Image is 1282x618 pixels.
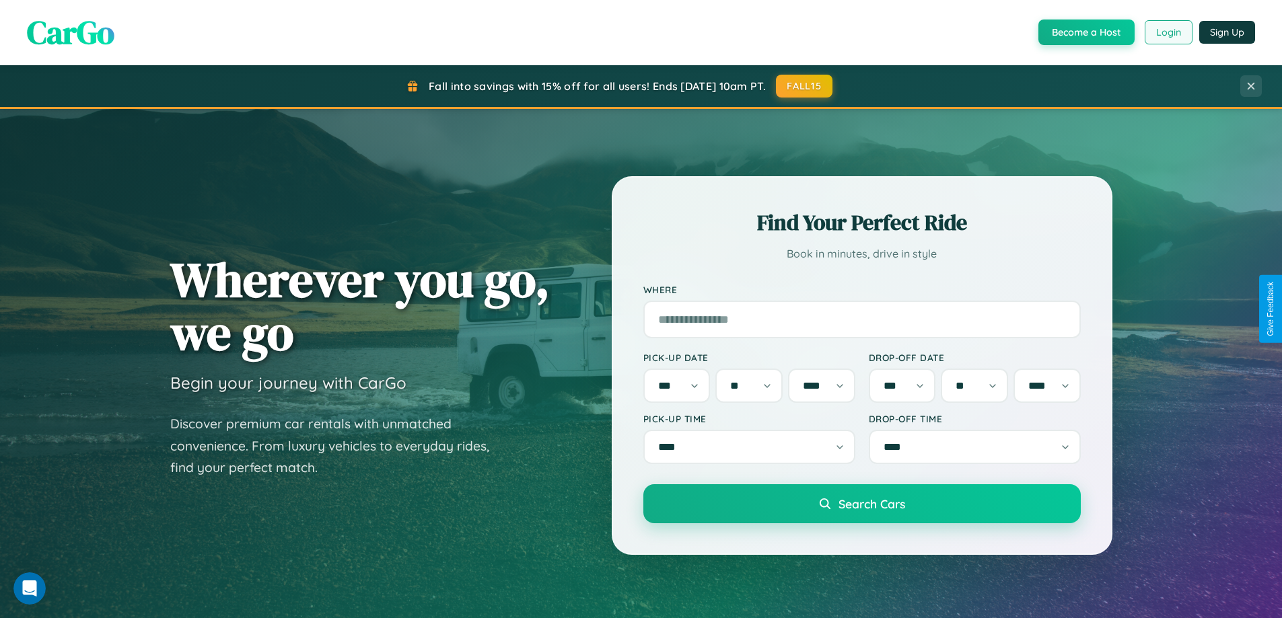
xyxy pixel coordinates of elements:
h2: Find Your Perfect Ride [643,208,1081,237]
iframe: Intercom live chat [13,572,46,605]
p: Discover premium car rentals with unmatched convenience. From luxury vehicles to everyday rides, ... [170,413,507,479]
button: Login [1145,20,1192,44]
label: Pick-up Date [643,352,855,363]
span: Fall into savings with 15% off for all users! Ends [DATE] 10am PT. [429,79,766,93]
span: CarGo [27,10,114,54]
label: Drop-off Date [869,352,1081,363]
button: Become a Host [1038,20,1135,45]
h1: Wherever you go, we go [170,253,550,359]
label: Pick-up Time [643,413,855,424]
span: Search Cars [839,496,905,511]
h3: Begin your journey with CarGo [170,373,406,393]
div: Give Feedback [1266,282,1275,336]
p: Book in minutes, drive in style [643,244,1081,264]
button: FALL15 [776,75,832,98]
button: Sign Up [1199,21,1255,44]
label: Drop-off Time [869,413,1081,424]
label: Where [643,284,1081,295]
button: Search Cars [643,484,1081,523]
